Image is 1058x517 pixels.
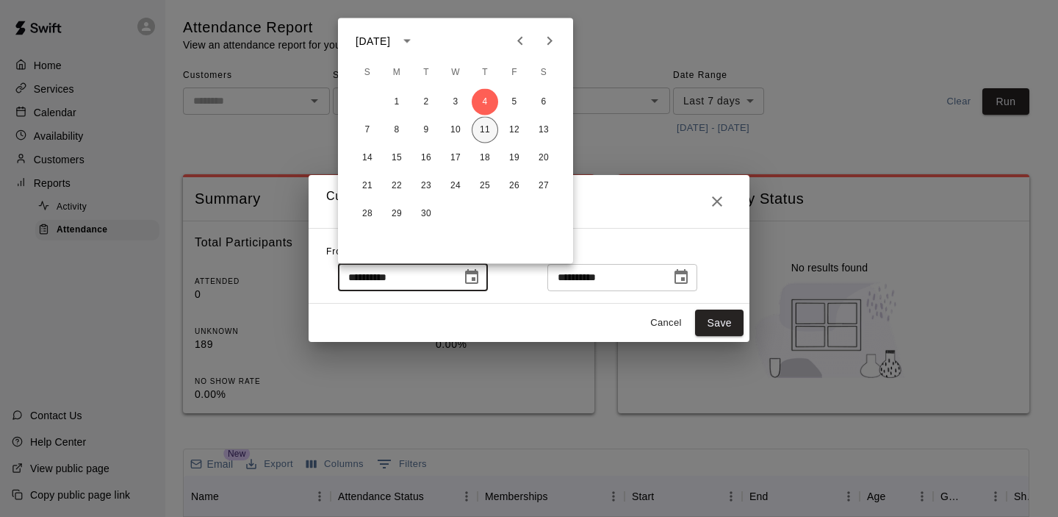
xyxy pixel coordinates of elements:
[472,145,498,171] button: 18
[642,312,689,335] button: Cancel
[384,117,410,143] button: 8
[356,33,390,49] div: [DATE]
[354,117,381,143] button: 7
[442,58,469,88] span: Wednesday
[354,58,381,88] span: Sunday
[413,201,439,227] button: 30
[530,173,557,199] button: 27
[442,173,469,199] button: 24
[384,145,410,171] button: 15
[501,89,528,115] button: 5
[442,117,469,143] button: 10
[666,263,696,292] button: Choose date, selected date is Sep 11, 2025
[413,145,439,171] button: 16
[413,89,439,115] button: 2
[442,89,469,115] button: 3
[695,310,744,337] button: Save
[384,89,410,115] button: 1
[413,58,439,88] span: Tuesday
[501,173,528,199] button: 26
[395,29,420,54] button: calendar view is open, switch to year view
[535,26,564,56] button: Next month
[501,117,528,143] button: 12
[384,58,410,88] span: Monday
[472,89,498,115] button: 4
[702,187,732,216] button: Close
[326,246,375,257] span: From Date
[472,58,498,88] span: Thursday
[501,58,528,88] span: Friday
[530,89,557,115] button: 6
[413,173,439,199] button: 23
[530,145,557,171] button: 20
[309,175,749,228] h2: Custom Event Date
[413,117,439,143] button: 9
[354,173,381,199] button: 21
[384,201,410,227] button: 29
[384,173,410,199] button: 22
[472,173,498,199] button: 25
[530,58,557,88] span: Saturday
[472,117,498,143] button: 11
[505,26,535,56] button: Previous month
[354,145,381,171] button: 14
[457,263,486,292] button: Choose date, selected date is Sep 4, 2025
[501,145,528,171] button: 19
[354,201,381,227] button: 28
[442,145,469,171] button: 17
[530,117,557,143] button: 13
